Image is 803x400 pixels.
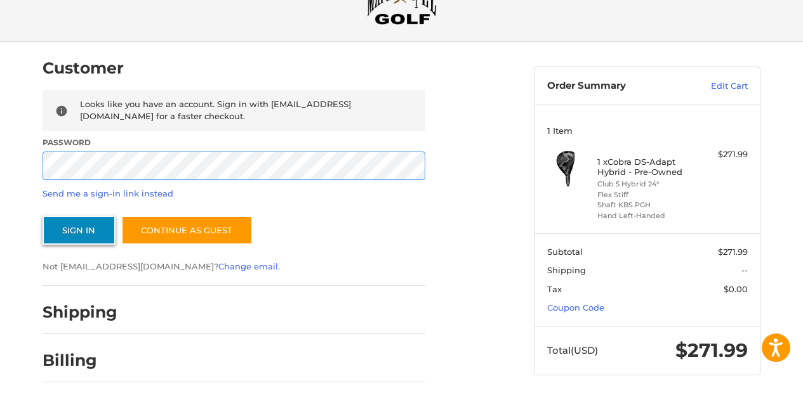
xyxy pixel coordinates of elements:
[684,80,748,93] a: Edit Cart
[43,351,117,370] h2: Billing
[597,210,694,221] li: Hand Left-Handed
[724,284,748,294] span: $0.00
[597,179,694,190] li: Club 5 Hybrid 24°
[43,58,124,78] h2: Customer
[547,284,562,294] span: Tax
[547,265,586,275] span: Shipping
[698,366,803,400] iframe: Google Customer Reviews
[43,137,425,148] label: Password
[121,216,253,245] a: Continue as guest
[547,302,604,313] a: Coupon Code
[698,148,748,161] div: $271.99
[597,190,694,200] li: Flex Stiff
[218,261,278,271] a: Change email
[597,157,694,177] h4: 1 x Cobra DS-Adapt Hybrid - Pre-Owned
[43,302,117,322] h2: Shipping
[43,261,425,273] p: Not [EMAIL_ADDRESS][DOMAIN_NAME]? .
[547,247,583,257] span: Subtotal
[547,126,748,136] h3: 1 Item
[43,188,173,198] a: Send me a sign-in link instead
[741,265,748,275] span: --
[718,247,748,257] span: $271.99
[597,200,694,210] li: Shaft KBS PGH
[43,216,116,245] button: Sign In
[547,80,684,93] h3: Order Summary
[547,344,598,356] span: Total (USD)
[675,339,748,362] span: $271.99
[80,99,351,122] span: Looks like you have an account. Sign in with [EMAIL_ADDRESS][DOMAIN_NAME] for a faster checkout.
